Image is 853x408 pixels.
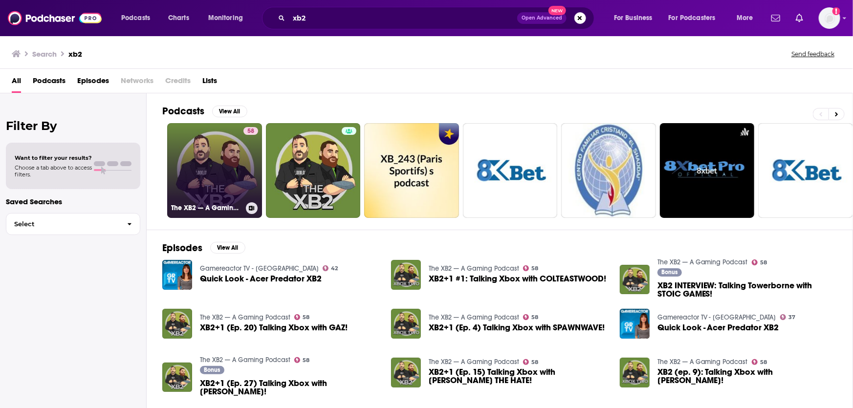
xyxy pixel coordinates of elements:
img: XB2 INTERVIEW: Talking Towerborne with STOIC GAMES! [620,265,650,295]
a: XB2+1 (Ep. 27) Talking Xbox with TOM WARREN! [200,379,379,396]
a: 58 [523,265,539,271]
span: Want to filter your results? [15,154,92,161]
button: View All [210,242,245,254]
span: More [737,11,753,25]
a: 58The XB2 — A Gaming Podcast [167,123,262,218]
span: 58 [303,315,309,320]
img: Quick Look - Acer Predator XB2 [162,260,192,290]
button: Show profile menu [819,7,840,29]
span: Open Advanced [522,16,562,21]
a: 58 [523,359,539,365]
span: Podcasts [121,11,150,25]
button: open menu [730,10,766,26]
button: open menu [662,10,730,26]
a: Show notifications dropdown [792,10,807,26]
h3: The XB2 — A Gaming Podcast [171,204,242,212]
a: 58 [523,314,539,320]
img: XB2+1 (Ep. 15) Talking Xbox with NATE THE HATE! [391,358,421,387]
span: New [548,6,566,15]
a: PodcastsView All [162,105,247,117]
a: XB2 (ep. 9): Talking Xbox with COLIN MORIARTY! [657,368,837,385]
a: XB2+1 (Ep. 15) Talking Xbox with NATE THE HATE! [429,368,608,385]
span: For Podcasters [669,11,716,25]
span: Logged in as Pickaxe [819,7,840,29]
span: 37 [788,315,795,320]
span: 58 [531,315,538,320]
a: 58 [294,314,310,320]
a: 37 [780,314,796,320]
a: 58 [752,259,767,265]
span: 58 [531,360,538,365]
span: Charts [168,11,189,25]
svg: Add a profile image [832,7,840,15]
a: The XB2 — A Gaming Podcast [429,358,519,366]
span: XB2+1 (Ep. 27) Talking Xbox with [PERSON_NAME]! [200,379,379,396]
h3: Search [32,49,57,59]
span: XB2+1 (Ep. 4) Talking Xbox with SPAWNWAVE! [429,323,605,332]
h3: xb2 [68,49,82,59]
h2: Filter By [6,119,140,133]
img: XB2 (ep. 9): Talking Xbox with COLIN MORIARTY! [620,358,650,387]
span: Credits [165,73,191,93]
span: Networks [121,73,153,93]
span: Quick Look - Acer Predator XB2 [200,275,322,283]
span: For Business [614,11,653,25]
span: Choose a tab above to access filters. [15,164,92,178]
img: Quick Look - Acer Predator XB2 [620,309,650,339]
span: 58 [760,360,767,365]
button: open menu [201,10,256,26]
span: Bonus [204,367,220,373]
h2: Episodes [162,242,202,254]
a: 42 [323,265,338,271]
p: Saved Searches [6,197,140,206]
a: Episodes [77,73,109,93]
button: open menu [114,10,163,26]
span: Select [6,221,119,227]
h2: Podcasts [162,105,204,117]
img: XB2+1 (Ep. 20) Talking Xbox with GAZ! [162,309,192,339]
a: XB2 INTERVIEW: Talking Towerborne with STOIC GAMES! [657,281,837,298]
a: XB2+1 (Ep. 20) Talking Xbox with GAZ! [200,323,348,332]
img: XB2+1 (Ep. 4) Talking Xbox with SPAWNWAVE! [391,309,421,339]
a: Quick Look - Acer Predator XB2 [657,323,779,332]
img: Podchaser - Follow, Share and Rate Podcasts [8,9,102,27]
span: 42 [331,266,338,271]
a: EpisodesView All [162,242,245,254]
div: Search podcasts, credits, & more... [271,7,604,29]
a: XB2+1 #1: Talking Xbox with COLTEASTWOOD! [429,275,606,283]
a: The XB2 — A Gaming Podcast [200,356,290,364]
span: 58 [760,260,767,265]
button: Select [6,213,140,235]
button: Send feedback [788,50,837,58]
a: The XB2 — A Gaming Podcast [429,264,519,273]
a: Charts [162,10,195,26]
span: Bonus [661,269,678,275]
span: 58 [303,358,309,363]
a: 58 [752,359,767,365]
a: Gamereactor TV - Sverige [200,264,319,273]
input: Search podcasts, credits, & more... [289,10,517,26]
button: open menu [607,10,665,26]
img: XB2+1 (Ep. 27) Talking Xbox with TOM WARREN! [162,363,192,392]
a: 58 [243,127,258,135]
span: Podcasts [33,73,66,93]
a: All [12,73,21,93]
img: User Profile [819,7,840,29]
span: Lists [202,73,217,93]
span: Monitoring [208,11,243,25]
span: 58 [247,127,254,136]
img: XB2+1 #1: Talking Xbox with COLTEASTWOOD! [391,260,421,290]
